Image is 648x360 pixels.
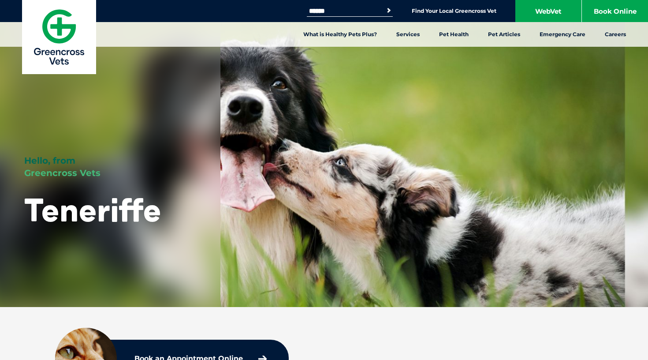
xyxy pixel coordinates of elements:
a: What is Healthy Pets Plus? [294,22,387,47]
a: Pet Articles [478,22,530,47]
span: Hello, from [24,155,75,166]
a: Find Your Local Greencross Vet [412,7,496,15]
button: Search [384,6,393,15]
a: Pet Health [429,22,478,47]
span: Greencross Vets [24,168,101,178]
h1: Teneriffe [24,192,161,227]
a: Careers [595,22,636,47]
a: Services [387,22,429,47]
a: Emergency Care [530,22,595,47]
